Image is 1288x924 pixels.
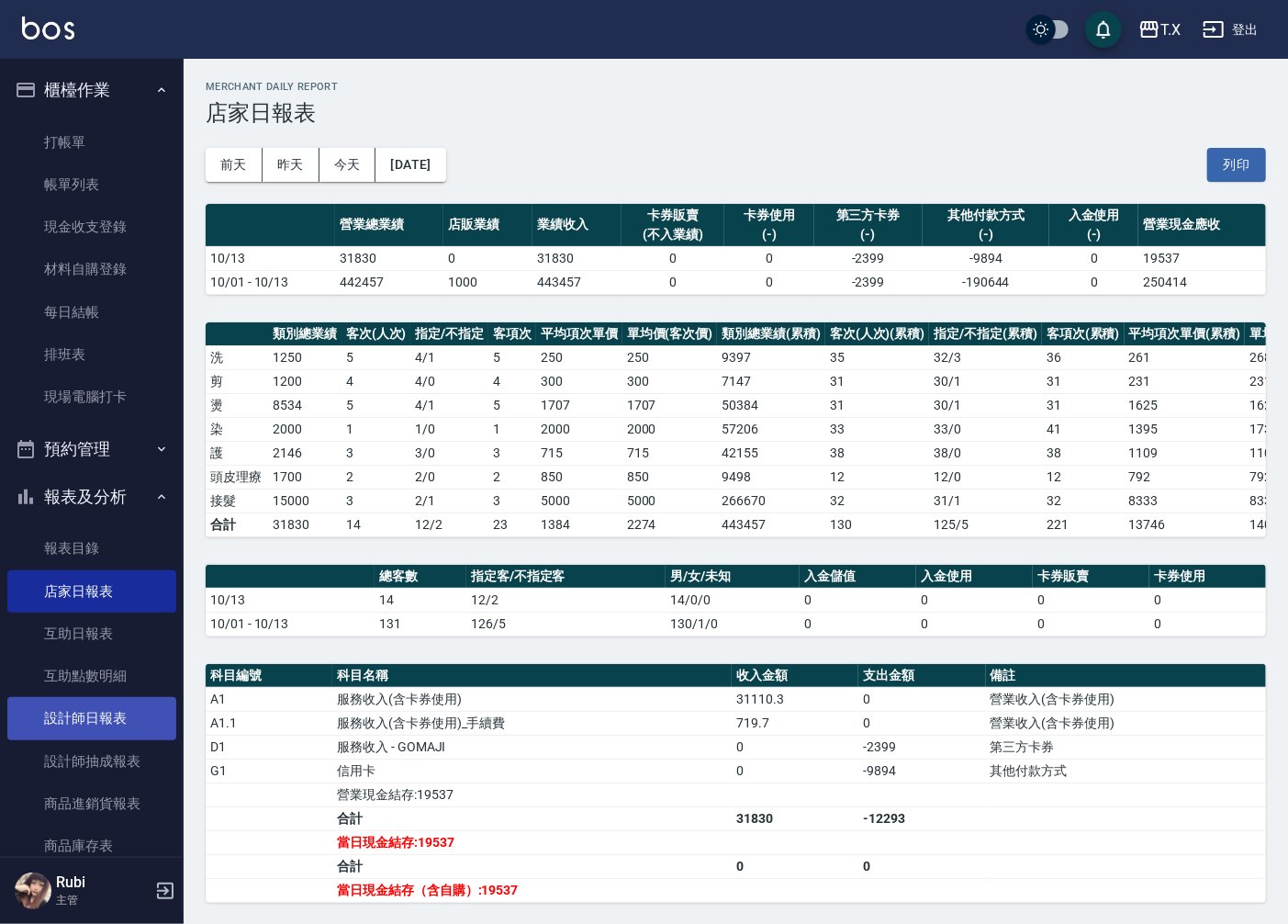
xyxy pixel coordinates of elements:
[15,873,51,909] img: Person
[410,489,488,513] td: 2 / 1
[488,393,536,417] td: 5
[206,204,1266,295] table: a dense table
[929,489,1042,513] td: 31 / 1
[466,565,666,589] th: 指定客/不指定客
[332,687,732,711] td: 服務收入(含卡券使用)
[1125,393,1246,417] td: 1625
[332,854,732,878] td: 合計
[206,441,268,465] td: 護
[1042,417,1125,441] td: 41
[206,759,332,783] td: G1
[732,735,858,759] td: 0
[1054,225,1134,244] div: (-)
[814,246,923,270] td: -2399
[1131,11,1188,49] button: T.X
[375,612,466,636] td: 131
[819,206,918,225] div: 第三方卡券
[268,393,342,417] td: 8534
[1033,565,1149,589] th: 卡券販賣
[7,613,176,655] a: 互助日報表
[342,393,411,417] td: 5
[717,465,825,489] td: 9498
[268,417,342,441] td: 2000
[1042,393,1125,417] td: 31
[342,489,411,513] td: 3
[729,206,809,225] div: 卡券使用
[622,489,718,513] td: 5000
[1042,489,1125,513] td: 32
[536,322,622,346] th: 平均項次單價
[858,687,985,711] td: 0
[342,465,411,489] td: 2
[1049,270,1138,294] td: 0
[410,393,488,417] td: 4 / 1
[819,225,918,244] div: (-)
[622,322,718,346] th: 單均價(客次價)
[410,465,488,489] td: 2 / 0
[800,588,916,612] td: 0
[724,246,813,270] td: 0
[929,345,1042,369] td: 32 / 3
[666,588,800,612] td: 14/0/0
[332,759,732,783] td: 信用卡
[732,759,858,783] td: 0
[1049,246,1138,270] td: 0
[332,783,732,806] td: 營業現金結存:19537
[7,248,176,290] a: 材料自購登錄
[717,345,825,369] td: 9397
[536,465,622,489] td: 850
[1042,441,1125,465] td: 38
[7,376,176,418] a: 現場電腦打卡
[532,270,622,294] td: 443457
[332,711,732,735] td: 服務收入(含卡券使用)_手續費
[1042,369,1125,393] td: 31
[375,148,445,182] button: [DATE]
[825,393,930,417] td: 31
[732,664,858,688] th: 收入金額
[268,369,342,393] td: 1200
[206,345,268,369] td: 洗
[536,345,622,369] td: 250
[858,806,985,830] td: -12293
[536,393,622,417] td: 1707
[536,441,622,465] td: 715
[666,612,800,636] td: 130/1/0
[923,270,1050,294] td: -190644
[929,465,1042,489] td: 12 / 0
[622,270,724,294] td: 0
[717,489,825,513] td: 266670
[858,759,985,783] td: -9894
[1125,417,1246,441] td: 1395
[7,825,176,867] a: 商品庫存表
[986,759,1266,783] td: 其他付款方式
[335,246,443,270] td: 31830
[986,664,1266,688] th: 備註
[7,740,176,783] a: 設計師抽成報表
[466,612,666,636] td: 126/5
[858,711,985,735] td: 0
[319,148,376,182] button: 今天
[1138,270,1266,294] td: 250414
[335,270,443,294] td: 442457
[342,417,411,441] td: 1
[206,711,332,735] td: A1.1
[729,225,809,244] div: (-)
[800,565,916,589] th: 入金儲值
[858,854,985,878] td: 0
[206,664,1266,903] table: a dense table
[927,206,1046,225] div: 其他付款方式
[268,465,342,489] td: 1700
[206,687,332,711] td: A1
[1125,489,1246,513] td: 8333
[1125,513,1246,536] td: 13746
[536,369,622,393] td: 300
[1042,465,1125,489] td: 12
[825,322,930,346] th: 客次(人次)(累積)
[206,369,268,393] td: 剪
[410,322,488,346] th: 指定/不指定
[929,441,1042,465] td: 38 / 0
[1042,322,1125,346] th: 客項次(累積)
[206,81,1266,93] h2: Merchant Daily Report
[488,441,536,465] td: 3
[814,270,923,294] td: -2399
